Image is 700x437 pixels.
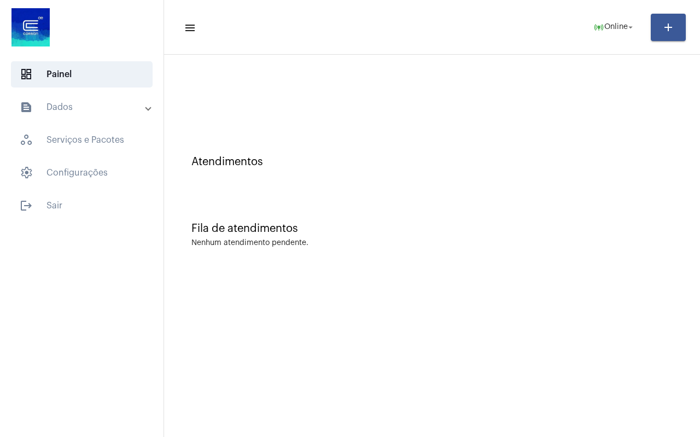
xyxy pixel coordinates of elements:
mat-panel-title: Dados [20,101,146,114]
div: Nenhum atendimento pendente. [191,239,308,247]
mat-icon: sidenav icon [184,21,195,34]
button: Online [587,16,642,38]
div: Atendimentos [191,156,673,168]
div: Fila de atendimentos [191,223,673,235]
span: Configurações [11,160,153,186]
mat-expansion-panel-header: sidenav iconDados [7,94,164,120]
mat-icon: online_prediction [593,22,604,33]
span: Serviços e Pacotes [11,127,153,153]
span: Sair [11,193,153,219]
span: Online [604,24,628,31]
mat-icon: sidenav icon [20,101,33,114]
mat-icon: add [662,21,675,34]
span: sidenav icon [20,166,33,179]
mat-icon: sidenav icon [20,199,33,212]
span: sidenav icon [20,133,33,147]
img: d4669ae0-8c07-2337-4f67-34b0df7f5ae4.jpeg [9,5,52,49]
span: sidenav icon [20,68,33,81]
span: Painel [11,61,153,88]
mat-icon: arrow_drop_down [626,22,635,32]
